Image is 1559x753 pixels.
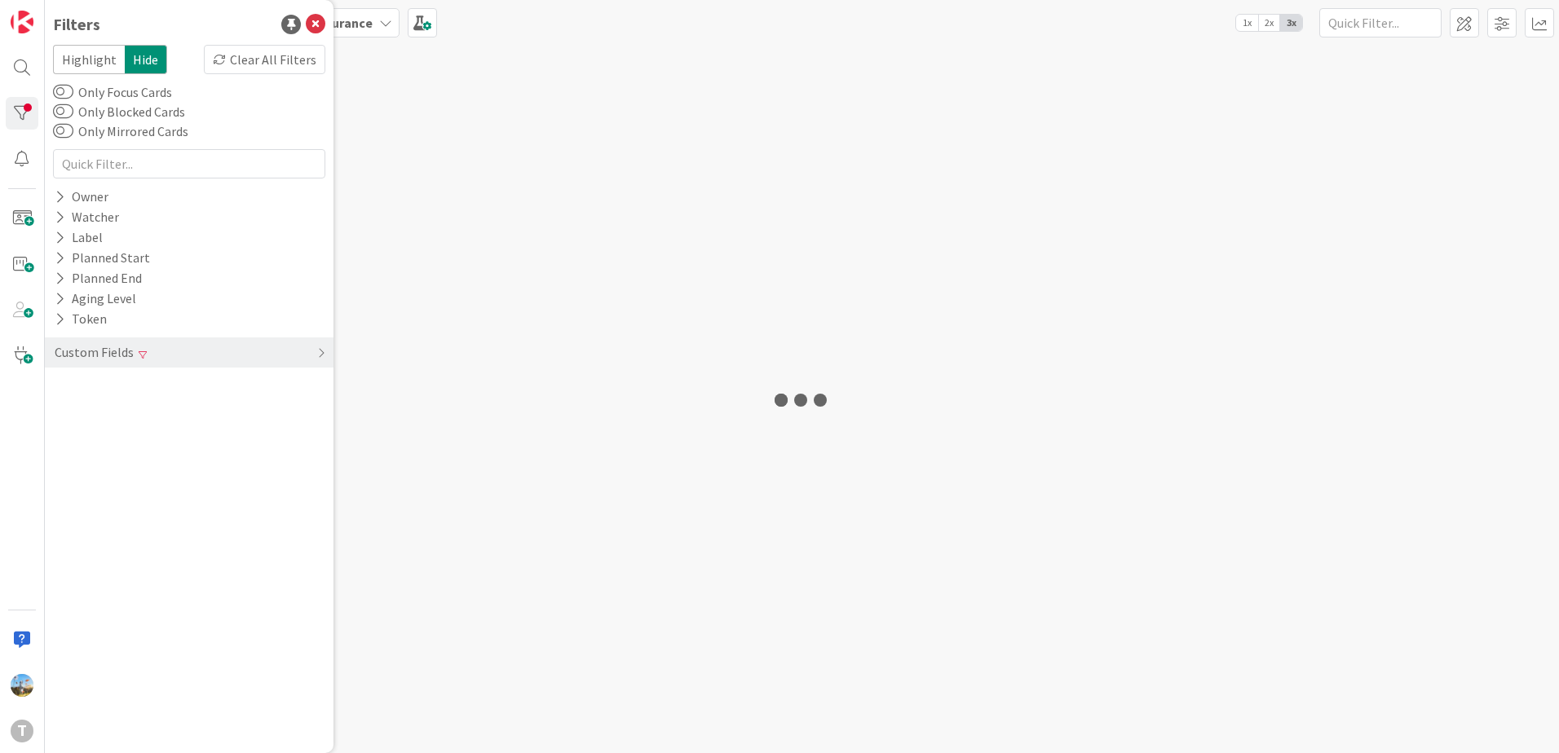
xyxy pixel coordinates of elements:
[53,149,325,178] input: Quick Filter...
[53,288,138,309] div: Aging Level
[53,227,104,248] div: Label
[53,187,110,207] div: Owner
[53,82,172,102] label: Only Focus Cards
[53,248,152,268] div: Planned Start
[1319,8,1442,37] input: Quick Filter...
[53,123,73,139] button: Only Mirrored Cards
[1258,15,1280,31] span: 2x
[53,268,144,288] div: Planned End
[53,103,73,120] button: Only Blocked Cards
[53,84,73,100] button: Only Focus Cards
[53,207,121,227] div: Watcher
[1280,15,1302,31] span: 3x
[53,121,188,141] label: Only Mirrored Cards
[53,45,125,74] span: Highlight
[53,309,108,329] div: Token
[204,45,325,74] div: Clear All Filters
[11,11,33,33] img: Visit kanbanzone.com
[11,720,33,742] div: T
[53,102,185,121] label: Only Blocked Cards
[53,342,135,363] div: Custom Fields
[11,674,33,697] img: DG
[1236,15,1258,31] span: 1x
[53,12,100,37] div: Filters
[125,45,167,74] span: Hide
